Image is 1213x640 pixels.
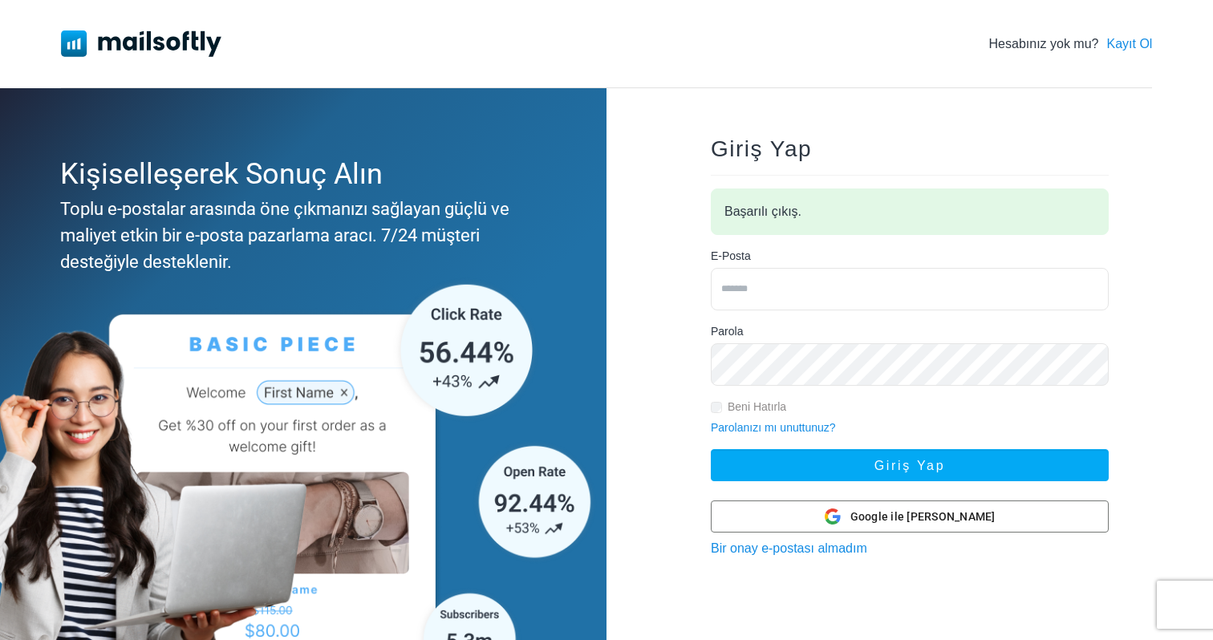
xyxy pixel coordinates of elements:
img: Mailsoftly [61,30,221,56]
div: Başarılı çıkış. [711,188,1109,235]
span: Google ile [PERSON_NAME] [850,508,996,525]
div: Toplu e-postalar arasında öne çıkmanızı sağlayan güçlü ve maliyet etkin bir e-posta pazarlama ara... [60,196,539,275]
div: Hesabınız yok mu? [989,34,1153,54]
label: E-Posta [711,248,751,265]
button: Google ile [PERSON_NAME] [711,500,1109,533]
button: Giriş Yap [711,449,1109,481]
span: Giriş Yap [711,136,812,161]
div: Kişiselleşerek Sonuç Alın [60,152,539,196]
label: Beni Hatırla [728,399,786,415]
label: Parola [711,323,743,340]
a: Kayıt Ol [1106,34,1152,54]
a: Bir onay e-postası almadım [711,541,867,555]
a: Parolanızı mı unuttunuz? [711,421,836,434]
